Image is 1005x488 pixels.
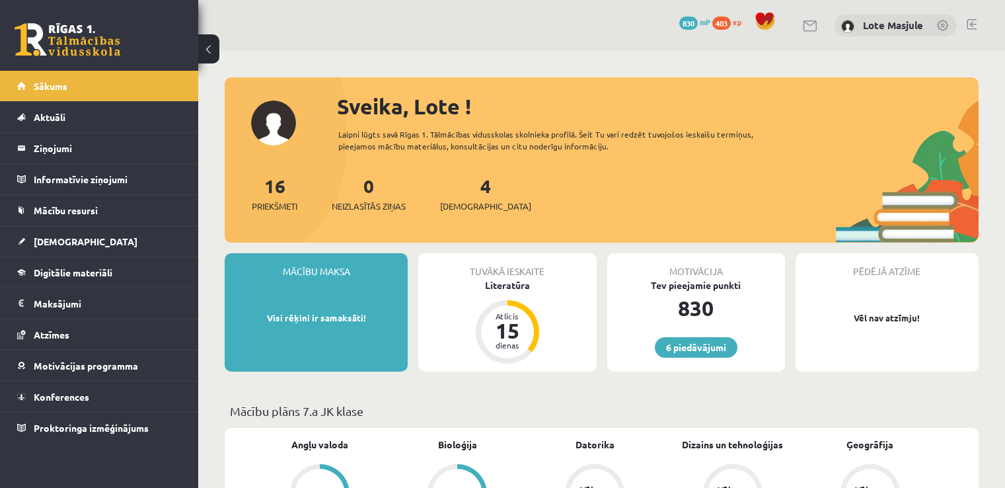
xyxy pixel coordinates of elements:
a: Bioloģija [438,438,477,452]
a: Dizains un tehnoloģijas [682,438,783,452]
legend: Maksājumi [34,288,182,319]
span: 403 [712,17,731,30]
a: 16Priekšmeti [252,174,297,213]
p: Vēl nav atzīmju! [802,311,972,325]
a: Motivācijas programma [17,350,182,381]
span: Neizlasītās ziņas [332,200,406,213]
a: Aktuāli [17,102,182,132]
span: Digitālie materiāli [34,266,112,278]
div: Pēdējā atzīme [796,253,979,278]
div: 830 [607,292,785,324]
span: xp [733,17,741,27]
a: Proktoringa izmēģinājums [17,413,182,443]
div: Sveika, Lote ! [337,91,979,122]
a: Mācību resursi [17,195,182,225]
a: Angļu valoda [291,438,348,452]
div: Literatūra [418,278,596,292]
a: Rīgas 1. Tālmācības vidusskola [15,23,120,56]
legend: Informatīvie ziņojumi [34,164,182,194]
a: Ziņojumi [17,133,182,163]
span: Aktuāli [34,111,65,123]
a: Atzīmes [17,319,182,350]
p: Visi rēķini ir samaksāti! [231,311,401,325]
span: Konferences [34,391,89,403]
a: Lote Masjule [863,19,923,32]
a: 0Neizlasītās ziņas [332,174,406,213]
span: mP [700,17,710,27]
a: Ģeogrāfija [846,438,893,452]
div: Mācību maksa [225,253,408,278]
p: Mācību plāns 7.a JK klase [230,402,973,420]
a: Digitālie materiāli [17,257,182,288]
a: 830 mP [679,17,710,27]
a: Sākums [17,71,182,101]
span: Atzīmes [34,329,69,341]
a: 4[DEMOGRAPHIC_DATA] [440,174,531,213]
div: Tuvākā ieskaite [418,253,596,278]
div: 15 [488,320,527,341]
a: 403 xp [712,17,748,27]
a: Konferences [17,382,182,412]
img: Lote Masjule [841,20,854,33]
span: [DEMOGRAPHIC_DATA] [440,200,531,213]
a: Datorika [576,438,614,452]
a: Informatīvie ziņojumi [17,164,182,194]
span: Motivācijas programma [34,360,138,372]
div: Atlicis [488,312,527,320]
a: Literatūra Atlicis 15 dienas [418,278,596,366]
div: Motivācija [607,253,785,278]
div: Laipni lūgts savā Rīgas 1. Tālmācības vidusskolas skolnieka profilā. Šeit Tu vari redzēt tuvojošo... [338,128,791,152]
a: 6 piedāvājumi [655,337,737,358]
legend: Ziņojumi [34,133,182,163]
a: [DEMOGRAPHIC_DATA] [17,226,182,257]
span: 830 [679,17,698,30]
div: Tev pieejamie punkti [607,278,785,292]
span: Priekšmeti [252,200,297,213]
a: Maksājumi [17,288,182,319]
div: dienas [488,341,527,349]
span: [DEMOGRAPHIC_DATA] [34,235,137,247]
span: Sākums [34,80,67,92]
span: Proktoringa izmēģinājums [34,422,149,434]
span: Mācību resursi [34,204,98,216]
